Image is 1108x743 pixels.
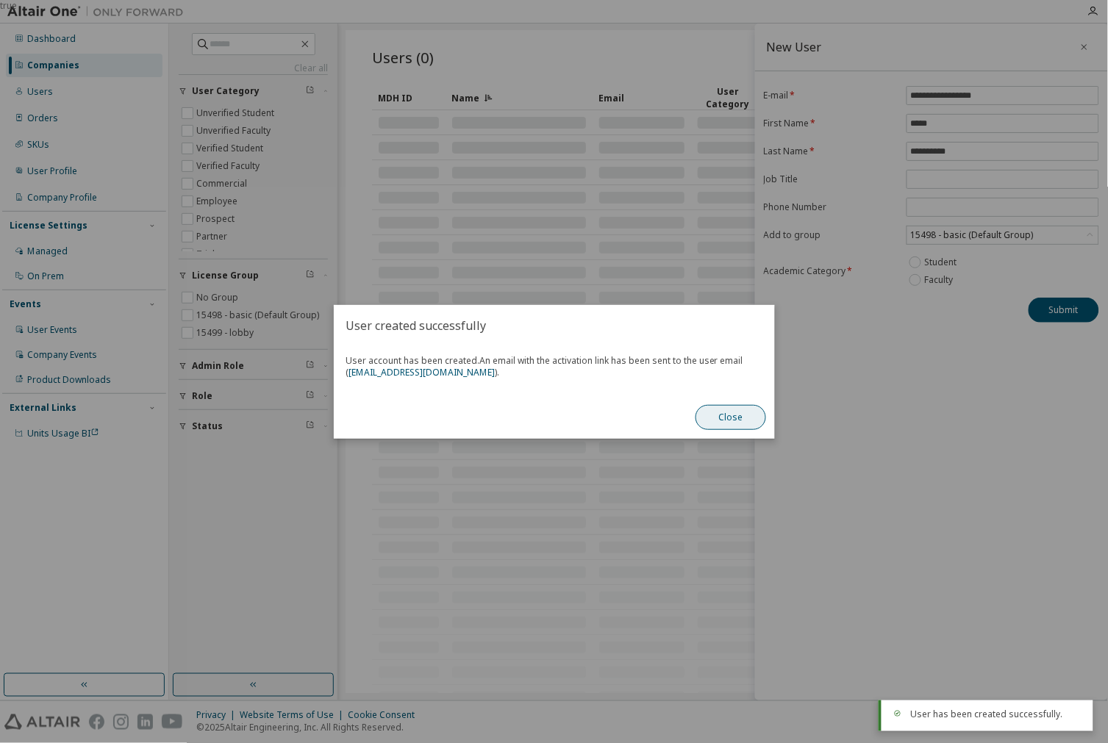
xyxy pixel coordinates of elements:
[346,355,763,378] span: User account has been created.
[696,405,766,430] button: Close
[346,354,743,378] span: An email with the activation link has been sent to the user email ( ).
[334,305,775,346] h2: User created successfully
[911,709,1082,721] div: User has been created successfully.
[349,366,495,378] a: [EMAIL_ADDRESS][DOMAIN_NAME]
